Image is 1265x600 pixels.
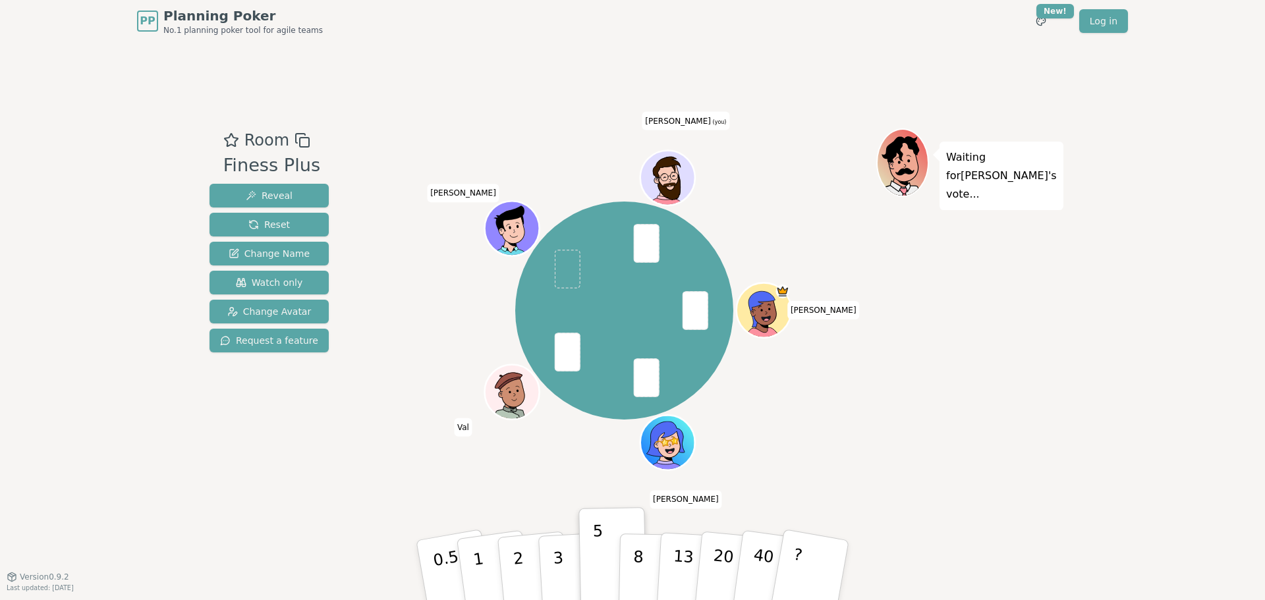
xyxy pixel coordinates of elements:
[1079,9,1128,33] a: Log in
[210,300,329,323] button: Change Avatar
[140,13,155,29] span: PP
[20,572,69,582] span: Version 0.9.2
[246,189,293,202] span: Reveal
[1029,9,1053,33] button: New!
[220,334,318,347] span: Request a feature
[1036,4,1074,18] div: New!
[642,152,693,204] button: Click to change your avatar
[223,152,321,179] div: Finess Plus
[650,491,722,509] span: Click to change your name
[137,7,323,36] a: PPPlanning PokerNo.1 planning poker tool for agile teams
[210,184,329,207] button: Reveal
[210,329,329,352] button: Request a feature
[244,128,289,152] span: Room
[775,285,789,298] span: Clement is the host
[454,418,472,437] span: Click to change your name
[427,184,499,203] span: Click to change your name
[593,522,604,593] p: 5
[227,305,312,318] span: Change Avatar
[163,25,323,36] span: No.1 planning poker tool for agile teams
[946,148,1057,204] p: Waiting for [PERSON_NAME] 's vote...
[210,271,329,294] button: Watch only
[642,112,729,130] span: Click to change your name
[210,242,329,265] button: Change Name
[248,218,290,231] span: Reset
[7,584,74,591] span: Last updated: [DATE]
[711,119,727,125] span: (you)
[787,301,860,319] span: Click to change your name
[210,213,329,236] button: Reset
[229,247,310,260] span: Change Name
[7,572,69,582] button: Version0.9.2
[223,128,239,152] button: Add as favourite
[236,276,303,289] span: Watch only
[163,7,323,25] span: Planning Poker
